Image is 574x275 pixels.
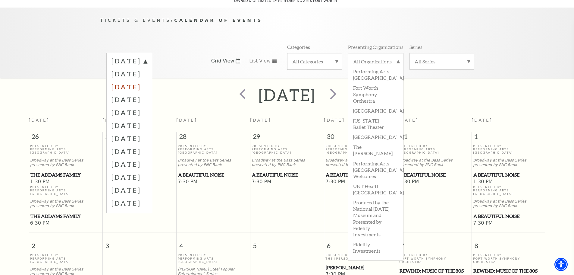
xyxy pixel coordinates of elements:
[111,171,147,184] label: [DATE]
[252,158,322,167] p: Broadway at the Bass Series presented by PNC Bank
[398,232,472,253] span: 7
[259,85,315,104] h2: [DATE]
[100,17,474,24] p: /
[473,213,544,220] a: A Beautiful Noise
[111,106,147,119] label: [DATE]
[292,58,337,65] label: All Categories
[472,232,546,253] span: 8
[473,267,544,275] a: REWIND: Music of the 80s
[111,184,147,197] label: [DATE]
[473,171,544,179] a: A Beautiful Noise
[111,93,147,106] label: [DATE]
[111,119,147,132] label: [DATE]
[111,80,147,93] label: [DATE]
[415,58,469,65] label: All Series
[252,144,322,155] p: Presented By Performing Arts [GEOGRAPHIC_DATA]
[473,171,544,179] span: A Beautiful Noise
[111,145,147,158] label: [DATE]
[398,118,419,123] span: [DATE]
[325,171,396,179] a: A Beautiful Noise
[399,144,470,155] p: Presented By Performing Arts [GEOGRAPHIC_DATA]
[409,44,422,50] p: Series
[252,179,322,185] span: 7:30 PM
[353,239,398,255] label: Fidelity Investments
[398,132,472,144] span: 31
[353,142,398,158] label: The [PERSON_NAME]
[399,253,470,264] p: Presented By Fort Worth Symphony Orchestra
[400,267,470,275] span: REWIND: Music of the 80s
[325,179,396,185] span: 7:30 PM
[287,44,310,50] p: Categories
[252,171,322,179] a: A Beautiful Noise
[103,232,176,253] span: 3
[178,253,249,264] p: Presented By Performing Arts [GEOGRAPHIC_DATA]
[29,232,102,253] span: 2
[554,258,568,271] div: Accessibility Menu
[473,179,544,185] span: 1:30 PM
[30,158,101,167] p: Broadway at the Bass Series presented by PNC Bank
[178,179,249,185] span: 7:30 PM
[353,105,398,115] label: [GEOGRAPHIC_DATA]
[100,18,171,23] span: Tickets & Events
[178,158,249,167] p: Broadway at the Bass Series presented by PNC Bank
[472,132,546,144] span: 1
[353,158,398,181] label: Performing Arts [GEOGRAPHIC_DATA] Welcomes
[29,118,50,123] span: [DATE]
[103,132,176,144] span: 27
[353,66,398,82] label: Performing Arts [GEOGRAPHIC_DATA]
[326,264,396,271] span: [PERSON_NAME]
[250,118,271,123] span: [DATE]
[29,132,102,144] span: 26
[353,132,398,142] label: [GEOGRAPHIC_DATA]
[250,132,324,144] span: 29
[102,118,124,123] span: [DATE]
[178,144,249,155] p: Presented By Performing Arts [GEOGRAPHIC_DATA]
[353,58,398,66] label: All Organizations
[325,253,396,260] p: Presented By The [PERSON_NAME]
[249,58,271,64] span: List View
[111,197,147,209] label: [DATE]
[111,132,147,145] label: [DATE]
[178,171,248,179] span: A Beautiful Noise
[353,197,398,239] label: Produced by the National [DATE] Museum and Presented by Fidelity Investments
[400,171,470,179] span: A Beautiful Noise
[30,220,101,227] span: 6:30 PM
[399,158,470,167] p: Broadway at the Bass Series presented by PNC Bank
[473,158,544,167] p: Broadway at the Bass Series presented by PNC Bank
[353,115,398,132] label: [US_STATE] Ballet Theater
[399,267,470,275] a: REWIND: Music of the 80s
[177,232,250,253] span: 4
[399,171,470,179] a: A Beautiful Noise
[321,84,343,106] button: next
[30,179,101,185] span: 1:30 PM
[176,118,197,123] span: [DATE]
[348,44,403,50] p: Presenting Organizations
[473,253,544,264] p: Presented By Fort Worth Symphony Orchestra
[30,144,101,155] p: Presented By Performing Arts [GEOGRAPHIC_DATA]
[111,56,147,67] label: [DATE]
[473,185,544,196] p: Presented By Performing Arts [GEOGRAPHIC_DATA]
[473,199,544,208] p: Broadway at the Bass Series presented by PNC Bank
[178,171,249,179] a: A Beautiful Noise
[324,132,398,144] span: 30
[174,18,262,23] span: Calendar of Events
[473,213,544,220] span: A Beautiful Noise
[472,118,493,123] span: [DATE]
[231,84,253,106] button: prev
[324,118,345,123] span: [DATE]
[353,181,398,197] label: UNT Health [GEOGRAPHIC_DATA]
[30,213,101,220] a: The Addams Family
[30,199,101,208] p: Broadway at the Bass Series presented by PNC Bank
[473,267,544,275] span: REWIND: Music of the 80s
[177,132,250,144] span: 28
[324,232,398,253] span: 6
[252,171,322,179] span: A Beautiful Noise
[399,179,470,185] span: 7:30 PM
[30,185,101,196] p: Presented By Performing Arts [GEOGRAPHIC_DATA]
[111,158,147,171] label: [DATE]
[30,171,101,179] a: The Addams Family
[353,82,398,105] label: Fort Worth Symphony Orchestra
[250,232,324,253] span: 5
